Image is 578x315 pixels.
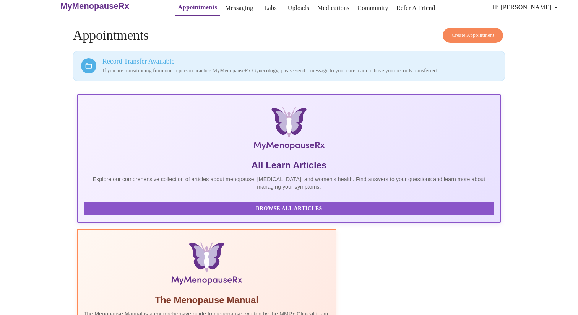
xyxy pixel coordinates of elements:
button: Messaging [222,0,256,16]
button: Browse All Articles [84,202,494,215]
a: Messaging [225,3,253,13]
p: If you are transitioning from our in person practice MyMenopauseRx Gynecology, please send a mess... [102,67,497,75]
a: Community [357,3,388,13]
h5: All Learn Articles [84,159,494,171]
span: Hi [PERSON_NAME] [493,2,561,13]
button: Labs [258,0,283,16]
h3: MyMenopauseRx [60,1,129,11]
a: Medications [317,3,349,13]
p: Explore our comprehensive collection of articles about menopause, [MEDICAL_DATA], and women's hea... [84,175,494,191]
a: Labs [264,3,277,13]
img: Menopause Manual [123,242,291,288]
span: Browse All Articles [91,204,487,214]
a: Appointments [178,2,217,13]
h5: The Menopause Manual [84,294,330,306]
a: Uploads [288,3,310,13]
a: Browse All Articles [84,205,496,211]
h3: Record Transfer Available [102,57,497,65]
span: Create Appointment [451,31,494,40]
button: Create Appointment [443,28,503,43]
h4: Appointments [73,28,505,43]
a: Refer a Friend [396,3,435,13]
button: Community [354,0,391,16]
button: Medications [314,0,352,16]
button: Uploads [285,0,313,16]
button: Refer a Friend [393,0,438,16]
img: MyMenopauseRx Logo [148,107,431,153]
